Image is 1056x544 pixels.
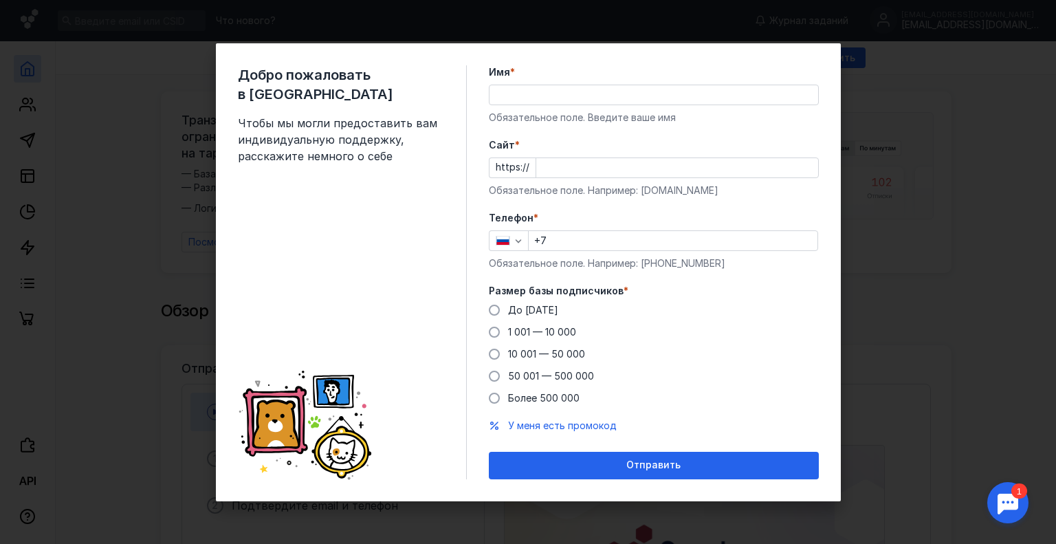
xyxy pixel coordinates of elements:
span: 1 001 — 10 000 [508,326,576,338]
span: Более 500 000 [508,392,580,404]
span: У меня есть промокод [508,420,617,431]
button: У меня есть промокод [508,419,617,433]
span: До [DATE] [508,304,558,316]
span: Телефон [489,211,533,225]
span: Добро пожаловать в [GEOGRAPHIC_DATA] [238,65,444,104]
button: Отправить [489,452,819,479]
div: Обязательное поле. Например: [DOMAIN_NAME] [489,184,819,197]
span: Размер базы подписчиков [489,284,624,298]
span: Имя [489,65,510,79]
span: 10 001 — 50 000 [508,348,585,360]
span: 50 001 — 500 000 [508,370,594,382]
span: Отправить [626,459,681,471]
div: Обязательное поле. Например: [PHONE_NUMBER] [489,257,819,270]
span: Cайт [489,138,515,152]
span: Чтобы мы могли предоставить вам индивидуальную поддержку, расскажите немного о себе [238,115,444,164]
div: 1 [31,8,47,23]
div: Обязательное поле. Введите ваше имя [489,111,819,124]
